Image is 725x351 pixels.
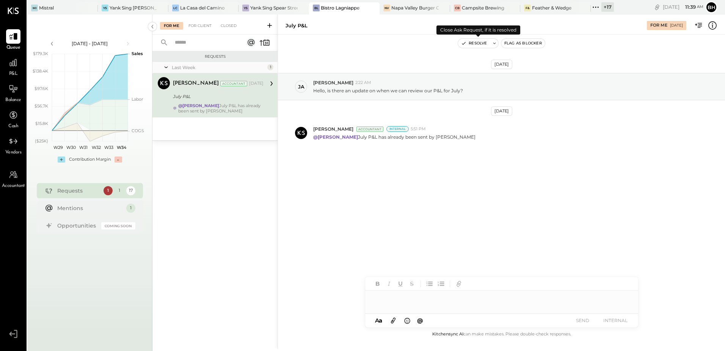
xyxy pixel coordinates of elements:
[33,68,48,74] text: $138.4K
[185,22,215,30] div: For Client
[104,145,113,150] text: W33
[102,5,108,11] div: YS
[436,25,520,35] div: Close Ask Request, if it is resolved
[104,186,113,195] div: 1
[57,204,122,212] div: Mentions
[160,22,183,30] div: For Me
[172,5,179,11] div: LC
[132,96,143,102] text: Labor
[58,40,122,47] div: [DATE] - [DATE]
[670,23,683,28] div: [DATE]
[491,106,512,116] div: [DATE]
[313,126,353,132] span: [PERSON_NAME]
[663,3,703,11] div: [DATE]
[313,87,463,94] p: Hello, is there an update on when we can review our P&L for July?
[217,22,240,30] div: Closed
[173,80,219,87] div: [PERSON_NAME]
[101,222,135,229] div: Coming Soon
[5,97,21,104] span: Balance
[415,316,425,325] button: @
[0,108,26,130] a: Cash
[126,204,135,213] div: 1
[705,1,717,13] button: Bh
[0,29,26,51] a: Queue
[462,5,504,11] div: Campsite Brewing
[31,5,38,11] div: Mi
[132,51,143,56] text: Sales
[35,138,48,144] text: ($25K)
[115,157,122,163] div: -
[436,279,446,289] button: Ordered List
[601,2,614,12] div: + 17
[2,183,25,190] span: Accountant
[532,5,571,11] div: Feather & Wedge
[313,79,353,86] span: [PERSON_NAME]
[115,186,124,195] div: 1
[379,317,382,324] span: a
[313,5,320,11] div: BL
[173,93,261,100] div: July P&L
[501,39,545,48] button: Flag as Blocker
[172,64,265,71] div: Last Week
[425,279,435,289] button: Unordered List
[35,86,48,91] text: $97.6K
[0,168,26,190] a: Accountant
[57,222,97,229] div: Opportunities
[250,5,298,11] div: Yank Sing Spear Street
[0,134,26,156] a: Vendors
[650,22,667,28] div: For Me
[454,5,461,11] div: CB
[491,60,512,69] div: [DATE]
[33,51,48,56] text: $179.3K
[8,123,18,130] span: Cash
[395,279,405,289] button: Underline
[313,134,475,140] p: July P&L has already been sent by [PERSON_NAME]
[458,39,490,48] button: Resolve
[242,5,249,11] div: YS
[91,145,100,150] text: W32
[220,81,247,86] div: Accountant
[568,315,598,326] button: SEND
[126,186,135,195] div: 17
[411,126,426,132] span: 5:51 PM
[35,103,48,109] text: $56.7K
[116,145,126,150] text: W34
[110,5,157,11] div: Yank Sing [PERSON_NAME][GEOGRAPHIC_DATA]
[249,81,264,87] div: [DATE]
[66,145,75,150] text: W30
[524,5,531,11] div: F&
[356,126,383,132] div: Accountant
[373,279,383,289] button: Bold
[35,121,48,126] text: $15.8K
[383,5,390,11] div: NV
[0,55,26,77] a: P&L
[386,126,409,132] div: Internal
[417,317,423,324] span: @
[39,5,54,11] div: Mistral
[79,145,88,150] text: W31
[178,103,219,108] strong: @[PERSON_NAME]
[286,22,308,29] div: July P&L
[384,279,394,289] button: Italic
[373,316,385,325] button: Aa
[321,5,359,11] div: Bistro Lagniappe
[267,64,273,70] div: 1
[58,157,65,163] div: +
[180,5,225,11] div: La Casa del Camino
[69,157,111,163] div: Contribution Margin
[407,279,417,289] button: Strikethrough
[178,103,264,114] div: July P&L has already been sent by [PERSON_NAME]
[57,187,100,194] div: Requests
[313,134,358,140] strong: @[PERSON_NAME]
[132,128,144,133] text: COGS
[298,83,304,90] div: ja
[355,80,371,86] span: 2:22 AM
[5,149,22,156] span: Vendors
[6,44,20,51] span: Queue
[600,315,631,326] button: INTERNAL
[0,82,26,104] a: Balance
[156,54,274,59] div: Requests
[9,71,18,77] span: P&L
[454,279,464,289] button: Add URL
[53,145,63,150] text: W29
